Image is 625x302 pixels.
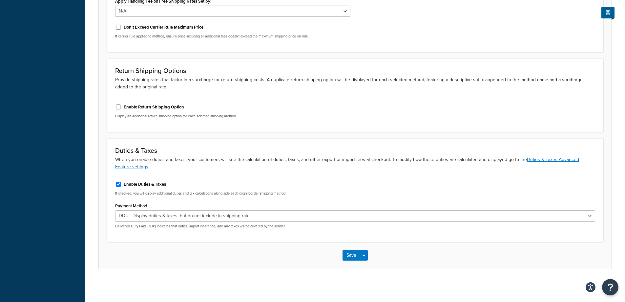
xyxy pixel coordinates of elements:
[601,7,615,18] button: Show Help Docs
[115,224,595,229] p: Delivered Duty Paid (DDP) indicates that duties, import clearance, and any taxes will be covered ...
[115,67,595,74] h3: Return Shipping Options
[115,191,595,196] p: If checked, you will display additional duties and tax calculations along side each cross-border ...
[115,76,595,91] p: Provide shipping rates that factor in a surcharge for return shipping costs. A duplicate return s...
[115,114,350,119] p: Display an additional return shipping option for each selected shipping method.
[343,250,360,261] button: Save
[124,104,184,110] label: Enable Return Shipping Option
[115,203,147,208] label: Payment Method
[602,279,618,295] button: Open Resource Center
[115,156,579,170] a: Duties & Taxes Advanced Feature settings
[115,34,350,39] p: If carrier rule applied to method, ensure price including all additional fees doesn't exceed the ...
[124,181,166,187] label: Enable Duties & Taxes
[115,147,595,154] h3: Duties & Taxes
[124,24,203,30] label: Don't Exceed Carrier Rule Maximum Price
[115,156,595,171] p: When you enable duties and taxes, your customers will see the calculation of duties, taxes, and o...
